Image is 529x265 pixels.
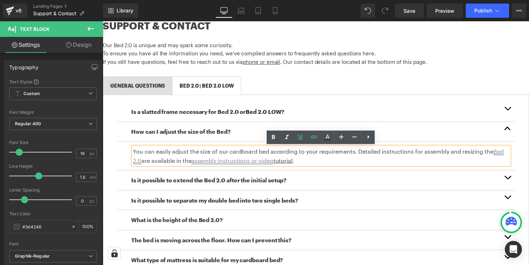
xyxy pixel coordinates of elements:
[90,199,96,203] span: px
[267,4,284,18] a: Mobile
[215,4,233,18] a: Desktop
[435,7,454,15] span: Preview
[23,91,40,97] b: Custom
[378,4,392,18] button: Redo
[9,79,97,84] div: Text Styles
[404,7,415,15] span: Save
[79,221,96,233] div: %
[9,140,97,145] div: Font Size
[250,4,267,18] a: Tablet
[466,4,509,18] button: Publish
[233,4,250,18] a: Laptop
[3,4,27,18] a: v6
[33,4,103,9] a: Landing Pages
[474,8,492,13] span: Publish
[117,7,133,14] span: Library
[29,237,182,244] b: What type of mattress is suitable for my cardboard bed?
[9,60,38,70] div: Typography
[14,6,23,15] div: v6
[9,164,97,169] div: Line Height
[427,4,463,18] a: Preview
[29,157,186,164] b: Is it possible to extend the Bed 2.0 after the initial setup?
[53,37,105,53] a: Design
[15,253,50,259] i: Graphik-Regular
[90,151,96,156] span: px
[9,242,97,247] div: Font
[29,217,191,224] b: The bed is moving across the floor. How can I prevent this?
[9,211,97,216] div: Text Color
[29,197,121,204] b: What is the height of the Bed 2.0?
[22,223,68,231] input: Color
[6,228,18,240] button: Your consent preferences for tracking technologies
[31,127,410,145] p: You can easily adjust the size of our cardboard bed according to your requirements. Detailed inst...
[20,26,49,32] span: Text Block
[31,128,405,144] a: Bed 2.0
[78,61,132,69] div: BED 2.0 | BED 2.0 LOW
[144,88,180,94] a: Bed 2.0 LOW
[90,137,172,144] a: assembly instructions or video
[90,175,96,180] span: em
[29,108,129,115] b: How can I adjust the size of the Bed?
[9,188,97,193] div: Letter Spacing
[90,137,192,144] u: tutorial
[512,4,526,18] button: More
[141,38,179,44] a: phone or email
[29,88,183,94] b: Is a slatted frame necessary for Bed 2.0 or ?
[505,241,522,258] div: Open Intercom Messenger
[361,4,375,18] button: Undo
[103,4,138,18] a: New Library
[7,61,63,69] div: GENERAL QUESTIONS
[9,110,97,115] div: Font Weight
[15,121,41,126] b: Regular 400
[29,177,197,184] b: Is it possible to separate my double bed into two single beds?
[33,11,76,16] span: Support & Contact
